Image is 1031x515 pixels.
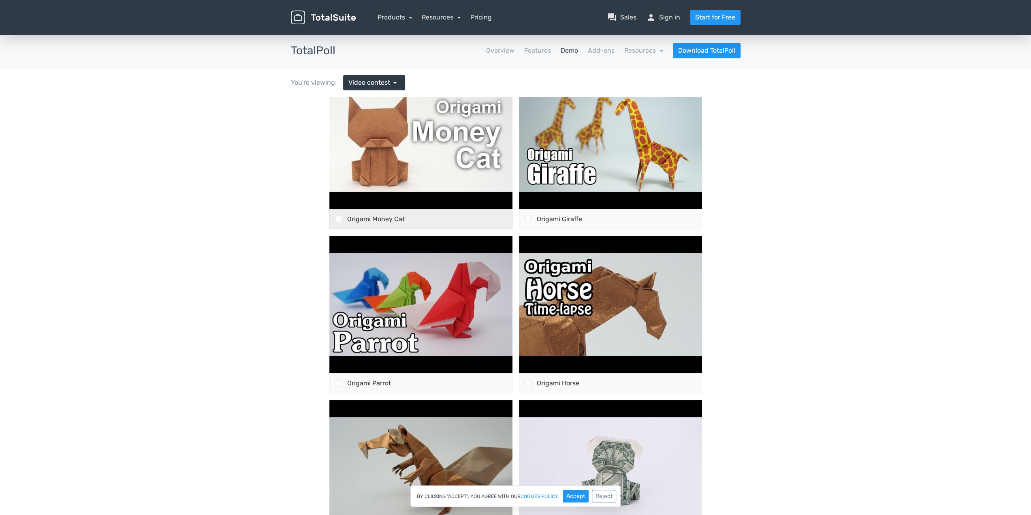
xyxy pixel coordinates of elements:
img: hqdefault.jpg [519,303,702,440]
a: Pricing [470,13,492,22]
a: question_answerSales [607,13,636,22]
a: Demo [561,46,578,56]
span: person [646,13,656,22]
span: Origami Scrat [347,446,388,454]
div: You're viewing: [291,78,343,88]
span: question_answer [607,13,617,22]
span: Origami Money Cat [347,118,405,126]
div: By clicking "Accept", you agree with our . [410,485,621,507]
h3: TotalPoll [291,45,335,57]
img: TotalSuite for WordPress [291,11,356,25]
img: hqdefault.jpg [329,139,512,276]
a: Download TotalPoll [673,43,741,58]
a: Products [378,13,412,21]
span: Origami Horse [537,282,579,290]
a: Resources [624,47,663,54]
a: cookies policy [521,494,558,499]
span: arrow_drop_down [390,78,400,88]
span: Origami Money Dog [537,446,596,454]
a: Resources [422,13,461,21]
button: Accept [563,490,589,502]
button: Reject [592,490,616,502]
button: Results [632,473,668,494]
a: personSign in [646,13,680,22]
a: Overview [486,46,514,56]
a: Add-ons [588,46,615,56]
a: Features [524,46,551,56]
span: Video contest [348,78,390,88]
a: Start for Free [690,10,741,25]
a: Video contest arrow_drop_down [343,75,405,90]
img: hqdefault.jpg [519,139,702,276]
span: Origami Giraffe [537,118,582,126]
img: hqdefault.jpg [329,303,512,440]
button: Vote [675,473,702,494]
span: Origami Parrot [347,282,391,290]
